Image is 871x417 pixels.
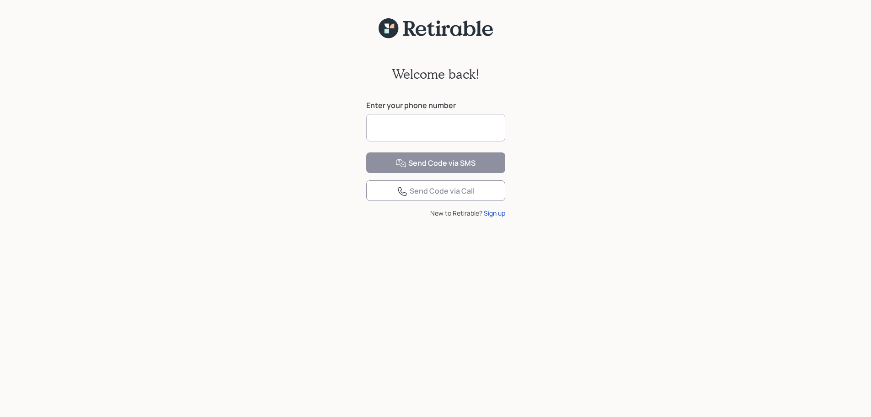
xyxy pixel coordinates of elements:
button: Send Code via SMS [366,152,505,173]
div: New to Retirable? [366,208,505,218]
h2: Welcome back! [392,66,480,82]
label: Enter your phone number [366,100,505,110]
div: Send Code via SMS [395,158,476,169]
button: Send Code via Call [366,180,505,201]
div: Send Code via Call [397,186,475,197]
div: Sign up [484,208,505,218]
